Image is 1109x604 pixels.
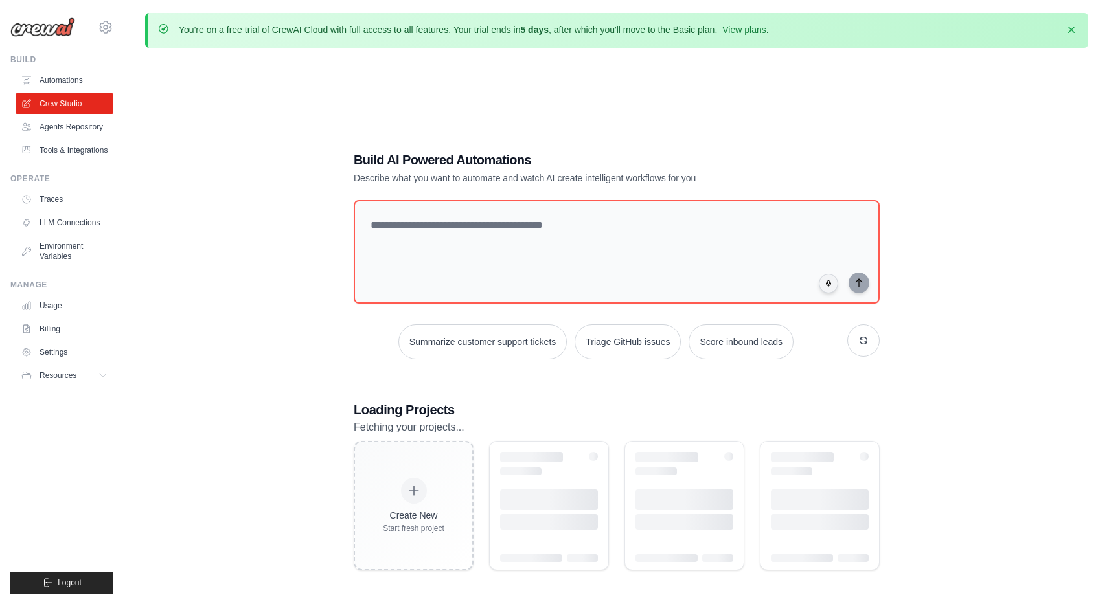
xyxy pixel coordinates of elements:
button: Summarize customer support tickets [398,324,567,359]
div: Build [10,54,113,65]
a: Agents Repository [16,117,113,137]
p: Describe what you want to automate and watch AI create intelligent workflows for you [354,172,789,185]
a: Billing [16,319,113,339]
span: Logout [58,577,82,588]
span: Resources [40,370,76,381]
a: View plans [722,25,766,35]
a: LLM Connections [16,212,113,233]
div: Start fresh project [383,523,444,533]
div: Create New [383,509,444,522]
a: Traces [16,189,113,210]
button: Get new suggestions [847,324,880,357]
strong: 5 days [520,25,549,35]
a: Usage [16,295,113,316]
p: You're on a free trial of CrewAI Cloud with full access to all features. Your trial ends in , aft... [179,23,769,36]
a: Environment Variables [16,236,113,267]
div: Operate [10,173,113,184]
button: Triage GitHub issues [575,324,681,359]
img: Logo [10,17,75,37]
a: Crew Studio [16,93,113,114]
div: Manage [10,280,113,290]
button: Score inbound leads [689,324,794,359]
p: Fetching your projects... [354,419,880,436]
h1: Build AI Powered Automations [354,151,789,169]
a: Automations [16,70,113,91]
button: Logout [10,572,113,594]
a: Settings [16,342,113,363]
a: Tools & Integrations [16,140,113,161]
button: Click to speak your automation idea [819,274,838,293]
h3: Loading Projects [354,401,880,419]
button: Resources [16,365,113,386]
